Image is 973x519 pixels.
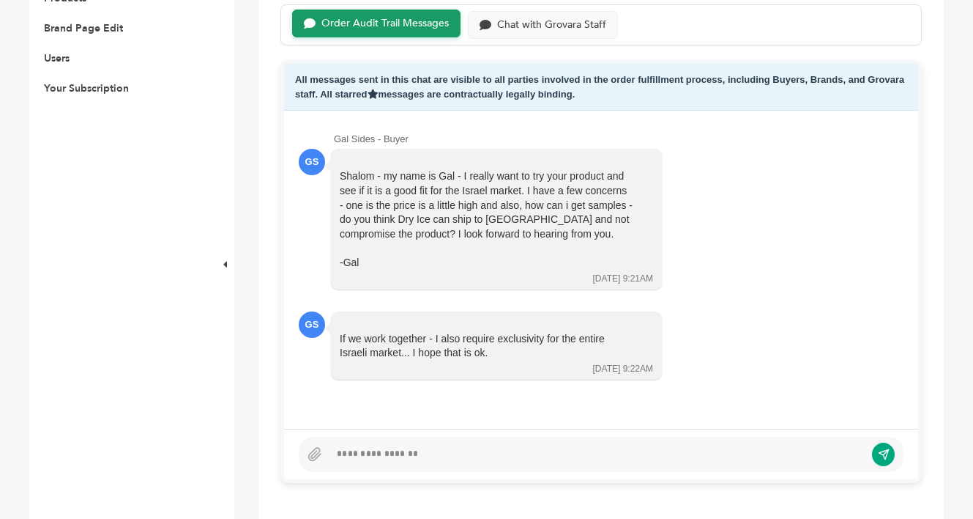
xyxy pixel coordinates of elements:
[593,363,653,375] div: [DATE] 9:22AM
[593,273,653,285] div: [DATE] 9:21AM
[299,312,325,338] div: GS
[340,256,633,270] div: -Gal
[299,149,325,175] div: GS
[497,19,606,32] div: Chat with Grovara Staff
[321,18,449,30] div: Order Audit Trail Messages
[44,81,129,95] a: Your Subscription
[44,21,123,35] a: Brand Page Edit
[340,169,633,270] div: Shalom - my name is Gal - I really want to try your product and see if it is a good fit for the I...
[334,133,903,146] div: Gal Sides - Buyer
[284,64,918,111] div: All messages sent in this chat are visible to all parties involved in the order fulfillment proce...
[44,51,70,65] a: Users
[340,332,633,361] div: If we work together - I also require exclusivity for the entire Israeli market... I hope that is ok.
